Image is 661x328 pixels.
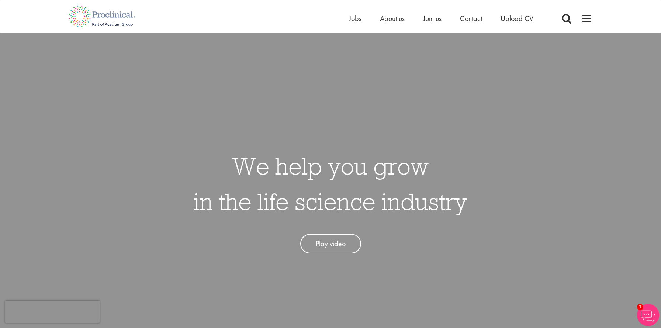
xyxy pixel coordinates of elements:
[460,14,482,23] a: Contact
[349,14,361,23] a: Jobs
[300,234,361,253] a: Play video
[194,148,467,219] h1: We help you grow in the life science industry
[637,304,643,310] span: 1
[637,304,659,326] img: Chatbot
[501,14,533,23] a: Upload CV
[380,14,405,23] a: About us
[423,14,442,23] a: Join us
